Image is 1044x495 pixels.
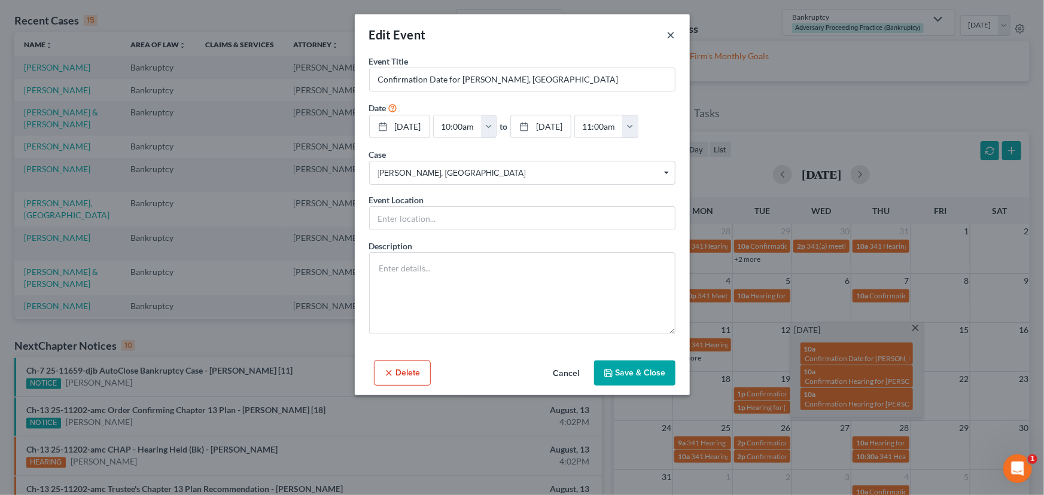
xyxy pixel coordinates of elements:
span: 1 [1028,454,1037,464]
button: Save & Close [594,360,675,386]
button: × [667,27,675,42]
label: Case [369,148,386,161]
input: Enter event name... [370,68,675,91]
span: Event Title [369,56,409,66]
a: [DATE] [511,115,571,138]
span: [PERSON_NAME], [GEOGRAPHIC_DATA] [378,167,666,179]
label: Date [369,102,386,114]
button: Delete [374,360,431,386]
label: Description [369,240,413,252]
label: Event Location [369,194,424,206]
input: Enter location... [370,207,675,230]
button: Cancel [544,362,589,386]
label: to [500,120,507,133]
iframe: Intercom live chat [1003,454,1032,483]
span: Edit Event [369,27,426,42]
span: Select box activate [369,161,675,185]
input: -- : -- [434,115,482,138]
a: [DATE] [370,115,430,138]
input: -- : -- [575,115,623,138]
